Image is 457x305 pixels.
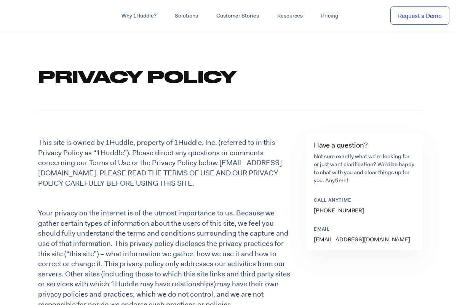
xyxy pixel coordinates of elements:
a: Customer Stories [207,9,268,23]
p: Call anytime [314,197,409,204]
p: Email [314,226,409,233]
p: Not sure exactly what we’re looking for or just want clarification? We’d be happy to chat with yo... [314,152,415,185]
a: [EMAIL_ADDRESS][DOMAIN_NAME] [314,236,410,243]
a: Pricing [312,9,347,23]
a: Request a Demo [390,6,449,25]
h4: Have a question? [314,141,415,149]
a: [PHONE_NUMBER] [314,207,364,214]
img: ... [8,8,62,23]
a: Solutions [166,9,207,23]
p: This site is owned by 1Huddle, property of 1Huddle, Inc. (referred to in this Privacy Policy as “... [38,138,296,188]
h1: Privacy Policy [38,65,415,88]
a: Why 1Huddle? [112,9,166,23]
a: Resources [268,9,312,23]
